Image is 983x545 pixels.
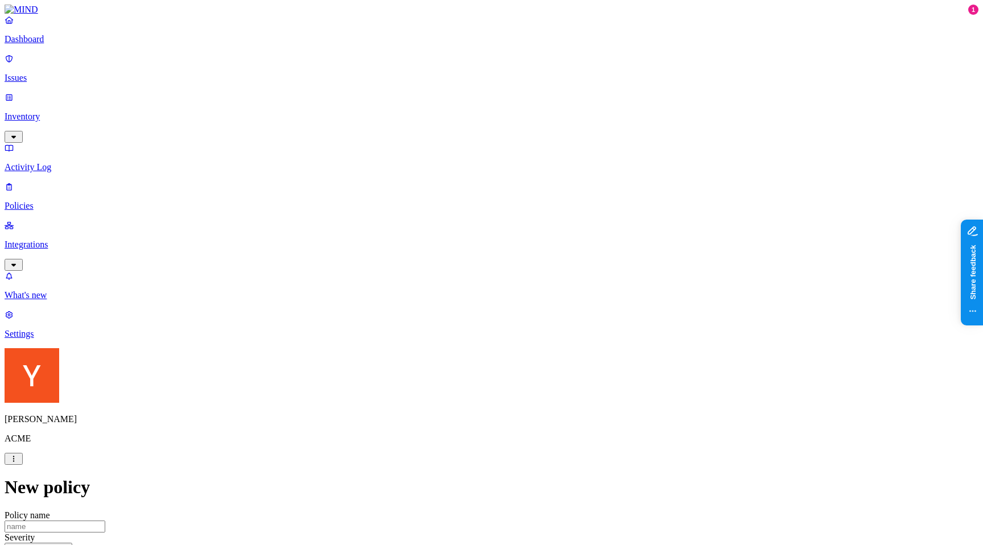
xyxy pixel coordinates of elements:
a: MIND [5,5,978,15]
label: Policy name [5,510,50,520]
div: 1 [968,5,978,15]
input: name [5,521,105,532]
a: Settings [5,309,978,339]
a: What's new [5,271,978,300]
a: Activity Log [5,143,978,172]
a: Integrations [5,220,978,269]
p: ACME [5,433,978,444]
p: Inventory [5,112,978,122]
a: Inventory [5,92,978,141]
a: Dashboard [5,15,978,44]
p: [PERSON_NAME] [5,414,978,424]
h1: New policy [5,477,978,498]
img: Yoav Shaked [5,348,59,403]
p: Integrations [5,240,978,250]
label: Severity [5,532,35,542]
p: What's new [5,290,978,300]
p: Policies [5,201,978,211]
p: Issues [5,73,978,83]
p: Activity Log [5,162,978,172]
p: Settings [5,329,978,339]
a: Issues [5,53,978,83]
img: MIND [5,5,38,15]
p: Dashboard [5,34,978,44]
a: Policies [5,181,978,211]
